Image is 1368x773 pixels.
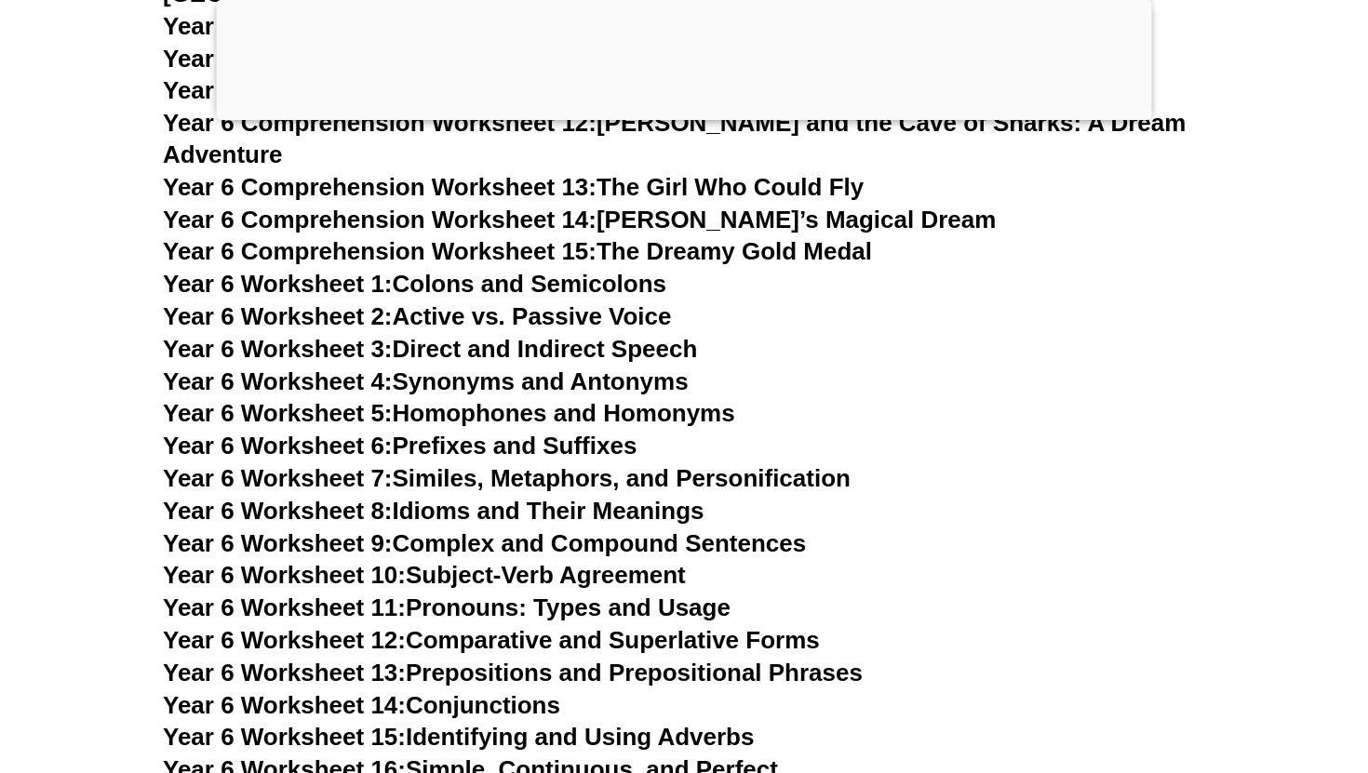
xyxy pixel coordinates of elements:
span: Year 6 Worksheet 7: [163,464,393,492]
span: Year 6 Worksheet 13: [163,659,406,686]
a: Year 6 Comprehension Worksheet 14:[PERSON_NAME]’s Magical Dream [163,206,996,233]
span: Year 6 Worksheet 1: [163,270,393,298]
a: Year 6 Comprehension Worksheet 10:The Boy Who Became an Avenger [163,45,987,73]
a: Year 6 Worksheet 13:Prepositions and Prepositional Phrases [163,659,863,686]
a: Year 6 Worksheet 4:Synonyms and Antonyms [163,367,689,395]
a: Year 6 Comprehension Worksheet 12:[PERSON_NAME] and the Cave of Sharks: A Dream Adventure [163,109,1186,168]
a: Year 6 Comprehension Worksheet 13:The Girl Who Could Fly [163,173,864,201]
span: Year 6 Worksheet 5: [163,399,393,427]
span: Year 6 Worksheet 15: [163,723,406,751]
a: Year 6 Comprehension Worksheet 11:[PERSON_NAME]'s Dream Adventure [163,76,1026,104]
span: Year 6 Worksheet 8: [163,497,393,525]
a: Year 6 Worksheet 2:Active vs. Passive Voice [163,302,671,330]
span: Year 6 Worksheet 6: [163,432,393,460]
a: Year 6 Worksheet 7:Similes, Metaphors, and Personification [163,464,851,492]
span: Year 6 Worksheet 11: [163,593,406,621]
a: Year 6 Worksheet 10:Subject-Verb Agreement [163,561,686,589]
a: Year 6 Worksheet 3:Direct and Indirect Speech [163,335,697,363]
a: Year 6 Comprehension Worksheet 15:The Dreamy Gold Medal [163,237,872,265]
span: Year 6 Worksheet 9: [163,529,393,557]
a: Year 6 Worksheet 6:Prefixes and Suffixes [163,432,637,460]
a: Year 6 Worksheet 5:Homophones and Homonyms [163,399,735,427]
a: Year 6 Worksheet 8:Idioms and Their Meanings [163,497,704,525]
span: Year 6 Worksheet 12: [163,626,406,654]
a: Year 6 Worksheet 11:Pronouns: Types and Usage [163,593,731,621]
a: Year 6 Worksheet 1:Colons and Semicolons [163,270,666,298]
a: Year 6 Worksheet 12:Comparative and Superlative Forms [163,626,820,654]
a: Year 6 Worksheet 15:Identifying and Using Adverbs [163,723,754,751]
a: Year 6 Worksheet 9:Complex and Compound Sentences [163,529,806,557]
a: Year 6 Worksheet 14:Conjunctions [163,691,560,719]
iframe: Chat Widget [1049,563,1368,773]
span: Year 6 Worksheet 4: [163,367,393,395]
span: Year 6 Worksheet 10: [163,561,406,589]
span: Year 6 Worksheet 2: [163,302,393,330]
a: Year 6 Comprehension Worksheet 9:The Amazing Dream of [PERSON_NAME] [163,12,1053,40]
span: Year 6 Worksheet 14: [163,691,406,719]
span: Year 6 Worksheet 3: [163,335,393,363]
span: Year 6 Comprehension Worksheet 14: [163,206,597,233]
span: Year 6 Comprehension Worksheet 13: [163,173,597,201]
span: Year 6 Comprehension Worksheet 9: [163,12,583,40]
span: Year 6 Comprehension Worksheet 11: [163,76,597,104]
span: Year 6 Comprehension Worksheet 10: [163,45,597,73]
span: Year 6 Comprehension Worksheet 15: [163,237,597,265]
span: Year 6 Comprehension Worksheet 12: [163,109,597,137]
